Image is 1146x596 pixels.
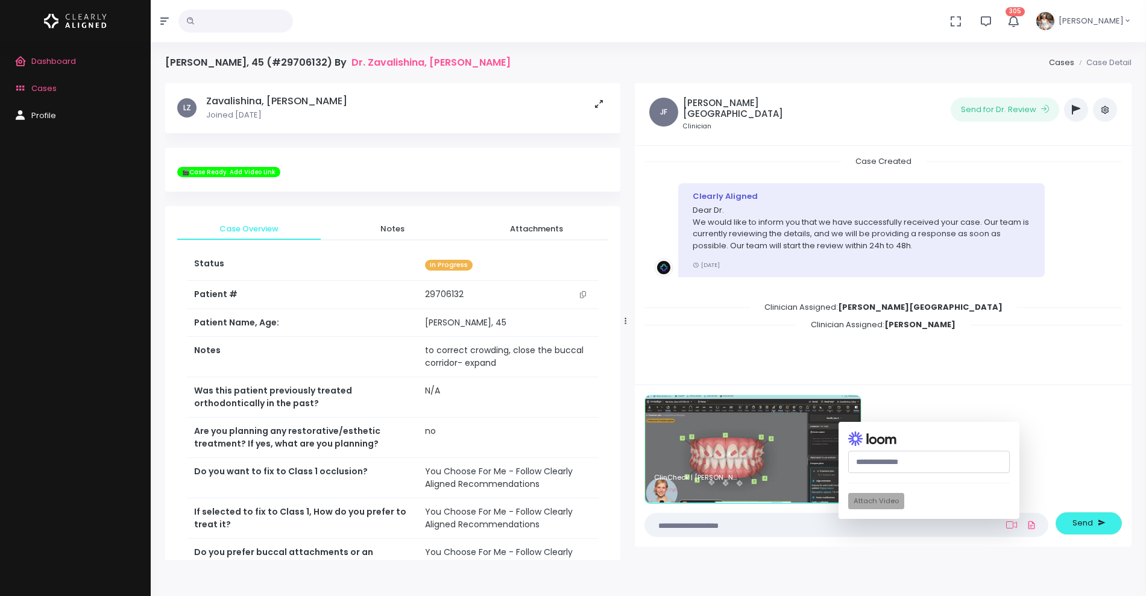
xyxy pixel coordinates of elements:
th: Notes [187,337,418,377]
h5: Zavalishina, [PERSON_NAME] [206,95,347,107]
span: 305 [1006,7,1025,16]
td: N/A [418,377,599,418]
b: [PERSON_NAME] [884,319,956,330]
div: scrollable content [644,155,1122,373]
td: no [418,418,599,458]
span: In Progress [425,260,473,271]
a: Add Loom Video [1004,520,1019,530]
h5: [PERSON_NAME][GEOGRAPHIC_DATA] [683,98,796,119]
span: LZ [177,98,197,118]
span: Clinician Assigned: [796,315,970,334]
th: Was this patient previously treated orthodontically in the past? [187,377,418,418]
th: Status [187,250,418,281]
span: Cases [31,83,57,94]
th: If selected to fix to Class 1, How do you prefer to treat it? [187,498,418,539]
a: Dr. Zavalishina, [PERSON_NAME] [351,57,511,68]
span: Case Overview [187,223,311,235]
span: Send [1072,517,1093,529]
th: Do you prefer buccal attachments or an esthetic lingual attachment protocol? [187,539,418,579]
td: 29706132 [418,281,599,309]
th: Patient # [187,281,418,309]
span: [PERSON_NAME] [1059,15,1124,27]
a: Cases [1049,57,1074,68]
h4: [PERSON_NAME], 45 (#29706132) By [165,57,511,68]
span: Notes [330,223,455,235]
span: Case Created [841,152,926,171]
a: Add Files [1024,514,1039,536]
td: to correct crowding, close the buccal corridor- expand [418,337,599,377]
span: Dashboard [31,55,76,67]
th: Are you planning any restorative/esthetic treatment? If yes, what are you planning? [187,418,418,458]
span: Clinician Assigned: [750,298,1017,316]
td: You Choose For Me - Follow Clearly Aligned Recommendations [418,458,599,498]
span: 🎬Case Ready. Add Video Link [177,167,280,178]
p: Dear Dr. We would like to inform you that we have successfully received your case. Our team is cu... [693,204,1030,251]
p: Joined [DATE] [206,109,347,121]
th: Do you want to fix to Class 1 occlusion? [187,458,418,498]
img: 8879290345a84a17a0ff8abd04494193-a848d31a96f7debd.gif [645,395,861,503]
span: JF [649,98,678,127]
p: ClinCheck | [PERSON_NAME] - [DATE] [654,474,738,482]
td: You Choose For Me - Follow Clearly Aligned Recommendations [418,498,599,539]
button: Send for Dr. Review [951,98,1059,122]
b: [PERSON_NAME][GEOGRAPHIC_DATA] [838,301,1003,313]
small: [DATE] [693,261,720,269]
td: [PERSON_NAME], 45 [418,309,599,337]
span: Attachments [474,223,599,235]
button: Send [1056,512,1122,535]
span: Remove [654,485,678,493]
small: Clinician [683,122,796,131]
div: scrollable content [165,83,620,560]
td: You Choose For Me - Follow Clearly Aligned Recommendations [418,539,599,579]
li: Case Detail [1074,57,1132,69]
th: Patient Name, Age: [187,309,418,337]
div: Clearly Aligned [693,190,1030,202]
span: Profile [31,110,56,121]
img: Header Avatar [1034,10,1056,32]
